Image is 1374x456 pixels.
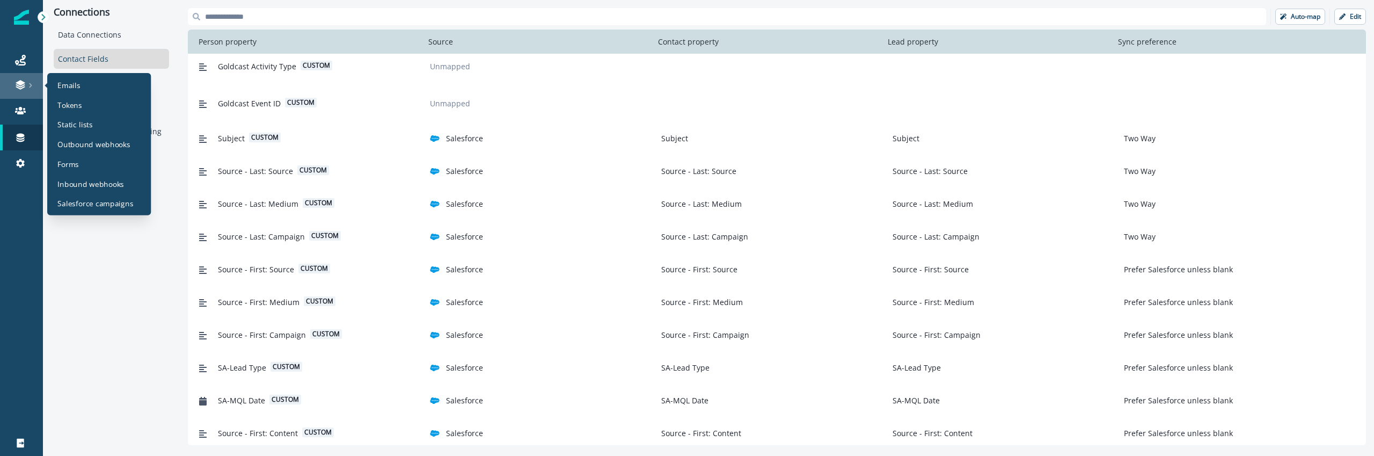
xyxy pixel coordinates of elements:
span: Source - Last: Source [218,165,293,177]
p: Source - First: Medium [888,296,974,308]
p: Sync preference [1114,36,1181,47]
img: salesforce [430,298,440,307]
a: Emails [52,77,147,93]
span: custom [285,98,317,107]
p: Subject [657,133,688,144]
span: custom [249,133,281,142]
p: Lead property [883,36,942,47]
p: Edit [1350,13,1361,20]
span: Subject [218,133,245,144]
img: Inflection [14,10,29,25]
p: Two Way [1120,133,1156,144]
p: Salesforce [446,329,483,341]
a: Salesforce campaigns [52,196,147,211]
img: salesforce [430,134,440,143]
div: Contact Fields [54,49,169,69]
img: salesforce [430,429,440,438]
p: Source - Last: Source [888,165,968,177]
p: Unmapped [426,98,474,109]
p: Source - First: Medium [657,296,743,308]
p: Source [424,36,457,47]
p: Connections [54,6,169,18]
img: salesforce [430,199,440,209]
p: Source - Last: Campaign [657,231,748,242]
p: Prefer Salesforce unless blank [1120,329,1233,341]
p: SA-MQL Date [888,395,940,406]
p: Two Way [1120,231,1156,242]
a: Tokens [52,97,147,112]
span: Goldcast Event ID [218,98,281,109]
p: Prefer Salesforce unless blank [1120,362,1233,373]
p: Prefer Salesforce unless blank [1120,264,1233,275]
p: Salesforce [446,165,483,177]
span: custom [298,264,330,273]
span: Source - First: Source [218,264,294,275]
p: Prefer Salesforce unless blank [1120,428,1233,439]
span: Source - Last: Campaign [218,231,305,242]
p: Two Way [1120,198,1156,209]
p: Source - First: Campaign [888,329,981,341]
p: Salesforce [446,198,483,209]
p: Source - First: Content [888,428,973,439]
p: Source - First: Campaign [657,329,749,341]
p: Source - First: Content [657,428,741,439]
p: Emails [57,79,81,90]
span: Source - First: Medium [218,296,299,308]
p: Inbound webhooks [57,178,124,189]
p: SA-Lead Type [888,362,941,373]
button: Edit [1334,9,1366,25]
p: Salesforce campaigns [57,198,133,208]
span: SA-MQL Date [218,395,265,406]
button: Auto-map [1275,9,1325,25]
p: Salesforce [446,231,483,242]
p: Salesforce [446,395,483,406]
p: SA-MQL Date [657,395,708,406]
p: Source - First: Source [888,264,969,275]
p: Auto-map [1291,13,1320,20]
p: Two Way [1120,165,1156,177]
span: Source - First: Campaign [218,329,306,341]
span: custom [302,428,334,437]
p: Contact property [654,36,723,47]
a: Forms [52,156,147,172]
p: Source - First: Source [657,264,737,275]
span: SA-Lead Type [218,362,266,373]
span: custom [304,296,335,306]
img: salesforce [430,167,440,176]
span: custom [310,329,342,339]
span: Source - Last: Medium [218,198,298,209]
p: Source - Last: Medium [888,198,973,209]
p: SA-Lead Type [657,362,710,373]
img: salesforce [430,396,440,406]
img: salesforce [430,363,440,373]
p: Source - Last: Source [657,165,736,177]
div: Data Connections [54,25,169,45]
span: Goldcast Activity Type [218,61,296,72]
img: salesforce [430,265,440,274]
span: custom [309,231,341,241]
p: Salesforce [446,264,483,275]
p: Salesforce [446,428,483,439]
span: Source - First: Content [218,428,298,439]
p: Person property [194,36,261,47]
span: custom [303,198,334,208]
span: custom [269,395,301,404]
a: Inbound webhooks [52,176,147,191]
span: custom [271,362,302,372]
p: Unmapped [426,61,474,72]
p: Salesforce [446,296,483,308]
p: Prefer Salesforce unless blank [1120,395,1233,406]
p: Prefer Salesforce unless blank [1120,296,1233,308]
p: Source - Last: Medium [657,198,742,209]
span: custom [301,61,332,70]
img: salesforce [430,330,440,340]
p: Subject [888,133,919,144]
span: custom [297,165,329,175]
p: Source - Last: Campaign [888,231,980,242]
p: Forms [57,158,79,169]
p: Salesforce [446,133,483,144]
p: Salesforce [446,362,483,373]
img: salesforce [430,232,440,242]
